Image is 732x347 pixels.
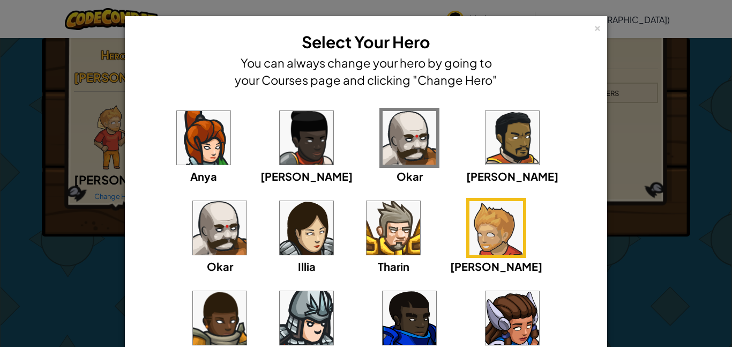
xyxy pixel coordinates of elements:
[466,169,558,183] span: [PERSON_NAME]
[298,260,316,273] span: Illia
[594,21,601,32] div: ×
[383,111,436,165] img: portrait.png
[207,260,233,273] span: Okar
[367,201,420,255] img: portrait.png
[450,260,542,273] span: [PERSON_NAME]
[193,201,247,255] img: portrait.png
[280,201,333,255] img: portrait.png
[485,291,539,345] img: portrait.png
[177,111,230,165] img: portrait.png
[378,260,409,273] span: Tharin
[280,111,333,165] img: portrait.png
[190,169,217,183] span: Anya
[260,169,353,183] span: [PERSON_NAME]
[232,30,500,54] h3: Select Your Hero
[383,291,436,345] img: portrait.png
[232,54,500,88] h4: You can always change your hero by going to your Courses page and clicking "Change Hero"
[280,291,333,345] img: portrait.png
[193,291,247,345] img: portrait.png
[397,169,423,183] span: Okar
[469,201,523,255] img: portrait.png
[485,111,539,165] img: portrait.png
